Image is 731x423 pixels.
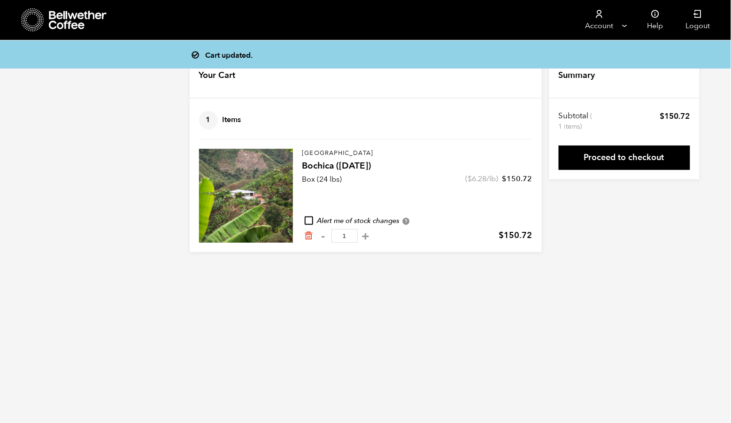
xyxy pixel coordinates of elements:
span: $ [660,111,665,122]
button: + [360,231,372,241]
bdi: 150.72 [499,230,532,241]
bdi: 6.28 [468,174,487,184]
input: Qty [331,229,358,243]
button: - [317,231,329,241]
h4: Items [199,111,241,130]
div: Cart updated. [196,48,548,61]
p: [GEOGRAPHIC_DATA] [302,149,532,158]
span: $ [499,230,504,241]
a: Remove from cart [304,231,314,241]
a: Proceed to checkout [559,146,690,170]
bdi: 150.72 [502,174,532,184]
h4: Bochica ([DATE]) [302,160,532,173]
span: 1 [199,111,218,130]
span: ( /lb) [466,174,499,184]
h4: Summary [559,69,595,82]
span: $ [468,174,472,184]
h4: Your Cart [199,69,236,82]
span: $ [502,174,507,184]
th: Subtotal [559,111,594,131]
p: Box (24 lbs) [302,174,342,185]
bdi: 150.72 [660,111,690,122]
div: Alert me of stock changes [302,216,532,226]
